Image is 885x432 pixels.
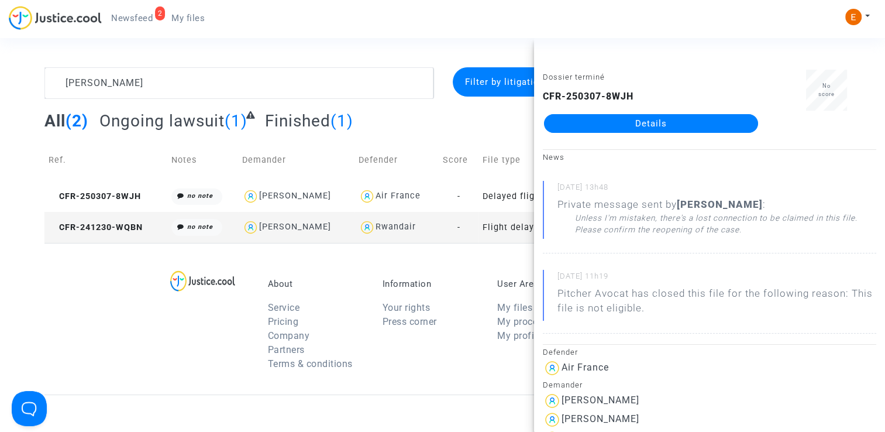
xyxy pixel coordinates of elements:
i: no note [187,192,213,200]
span: - [457,222,460,232]
div: [PERSON_NAME] [562,413,639,424]
img: icon-user.svg [242,219,259,236]
i: no note [187,223,213,231]
img: icon-user.svg [543,392,562,410]
small: [DATE] 13h48 [557,182,876,197]
img: ACg8ocIeiFvHKe4dA5oeRFd_CiCnuxWUEc1A2wYhRJE3TTWt=s96-c [845,9,862,25]
img: icon-user.svg [543,359,562,378]
a: Terms & conditions [268,358,353,369]
p: User Area [497,279,594,289]
img: icon-user.svg [543,410,562,429]
small: Demander [543,380,583,389]
a: Details [544,114,758,133]
td: Flight delay on arrival (outside of EU - Montreal Convention) [478,212,619,243]
div: Unless I'm mistaken, there's a lost connection to be claimed in this file. Please confirm the reo... [575,212,876,235]
span: (1) [330,111,353,131]
a: Partners [268,344,305,355]
a: Company [268,330,310,341]
p: About [268,279,365,289]
img: icon-user.svg [359,219,376,236]
div: Rwandair [376,222,416,232]
a: My proceedings [497,316,567,327]
div: Pitcher Avocat has closed this file for the following reason: This file is not eligible. [557,286,876,316]
span: CFR-241230-WQBN [49,222,143,232]
img: icon-user.svg [359,188,376,205]
div: Private message sent by : [557,197,876,235]
img: jc-logo.svg [9,6,102,30]
span: All [44,111,66,131]
small: Defender [543,348,578,356]
td: Delayed flight (Regulation EC 261/2004) [478,181,619,212]
td: File type [478,139,619,181]
b: [PERSON_NAME] [677,198,763,210]
img: icon-user.svg [242,188,259,205]
span: Finished [265,111,330,131]
a: Your rights [383,302,431,313]
span: (2) [66,111,88,131]
small: News [543,153,564,162]
b: CFR-250307-8WJH [543,91,633,102]
a: Press corner [383,316,437,327]
div: Air France [376,191,421,201]
span: Newsfeed [111,13,153,23]
div: [PERSON_NAME] [259,191,331,201]
td: Demander [238,139,354,181]
span: My files [171,13,205,23]
small: Dossier terminé [543,73,605,81]
a: 2Newsfeed [102,9,162,27]
img: logo-lg.svg [170,270,235,292]
div: [PERSON_NAME] [259,222,331,232]
td: Ref. [44,139,167,181]
a: My profile [497,330,542,341]
span: Filter by litigation [465,77,545,87]
span: (1) [225,111,247,131]
iframe: Help Scout Beacon - Open [12,391,47,426]
td: Defender [354,139,439,181]
div: [PERSON_NAME] [562,395,639,406]
td: Notes [167,139,239,181]
p: Information [383,279,480,289]
div: 2 [155,6,166,20]
td: Score [439,139,478,181]
a: Service [268,302,300,313]
span: No score [818,83,835,97]
a: Pricing [268,316,299,327]
a: My files [497,302,532,313]
span: Ongoing lawsuit [99,111,225,131]
a: My files [162,9,214,27]
span: - [457,191,460,201]
small: [DATE] 11h19 [557,271,876,286]
span: CFR-250307-8WJH [49,191,141,201]
div: Air France [562,362,609,373]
